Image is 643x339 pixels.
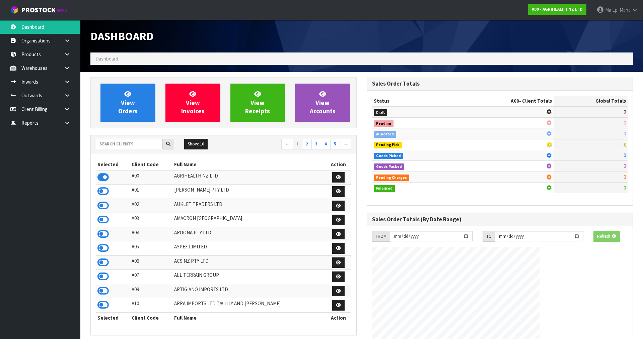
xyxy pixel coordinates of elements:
[130,312,172,323] th: Client Code
[172,213,326,227] td: AMACRON [GEOGRAPHIC_DATA]
[96,312,130,323] th: Selected
[57,7,67,14] small: WMS
[624,163,626,169] span: 0
[100,84,155,122] a: ViewOrders
[624,152,626,158] span: 0
[374,175,409,181] span: Pending Charges
[372,231,390,242] div: FROM
[374,109,387,116] span: Draft
[372,216,628,223] h3: Sales Order Totals (By Date Range)
[624,120,626,126] span: 0
[620,7,631,13] span: Mana
[96,139,163,149] input: Search clients
[528,4,586,15] a: A00 - AGRIHEALTH NZ LTD
[311,139,321,149] a: 3
[130,159,172,170] th: Client Code
[130,255,172,270] td: A06
[172,312,326,323] th: Full Name
[130,170,172,185] td: A00
[281,139,293,149] a: ←
[330,139,340,149] a: 5
[624,174,626,180] span: 0
[340,139,351,149] a: →
[130,213,172,227] td: A03
[172,199,326,213] td: AUKLET TRADERS LTD
[228,139,351,150] nav: Page navigation
[172,270,326,284] td: ALL TERRAIN GROUP
[605,7,619,13] span: Ma Epi
[181,90,205,115] span: View Invoices
[624,109,626,115] span: 0
[624,130,626,137] span: 0
[172,241,326,256] td: ASPEX LIMITED
[118,90,138,115] span: View Orders
[293,139,302,149] a: 1
[130,270,172,284] td: A07
[130,284,172,298] td: A09
[372,96,456,106] th: Status
[624,141,626,148] span: 0
[172,227,326,241] td: AROONA PTY LTD
[96,159,130,170] th: Selected
[165,84,220,122] a: ViewInvoices
[130,241,172,256] td: A05
[624,185,626,191] span: 0
[593,231,620,242] button: Refresh
[90,29,154,43] span: Dashboard
[130,199,172,213] td: A02
[184,139,208,149] button: Show: 10
[10,6,18,14] img: cube-alt.png
[511,98,519,104] span: A00
[172,170,326,185] td: AGRIHEALTH NZ LTD
[374,163,404,170] span: Goods Packed
[321,139,331,149] a: 4
[172,159,326,170] th: Full Name
[326,312,351,323] th: Action
[172,284,326,298] td: ARTIGIANO IMPORTS LTD
[95,55,118,62] span: Dashboard
[130,227,172,241] td: A04
[295,84,350,122] a: ViewAccounts
[374,142,402,148] span: Pending Pick
[310,90,336,115] span: View Accounts
[245,90,270,115] span: View Receipts
[172,298,326,313] td: ARRA IMPORTS LTD T/A LILY AND [PERSON_NAME]
[374,120,394,127] span: Pending
[172,255,326,270] td: ACS NZ PTY LTD
[372,81,628,87] h3: Sales Order Totals
[554,96,628,106] th: Global Totals
[130,185,172,199] td: A01
[172,185,326,199] td: [PERSON_NAME] PTY LTD
[21,6,56,14] span: ProStock
[374,153,403,159] span: Goods Picked
[532,6,583,12] strong: A00 - AGRIHEALTH NZ LTD
[374,131,396,138] span: Allocated
[456,96,554,106] th: - Client Totals
[130,298,172,313] td: A10
[326,159,351,170] th: Action
[374,185,395,192] span: Finalised
[483,231,495,242] div: TO
[302,139,312,149] a: 2
[230,84,285,122] a: ViewReceipts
